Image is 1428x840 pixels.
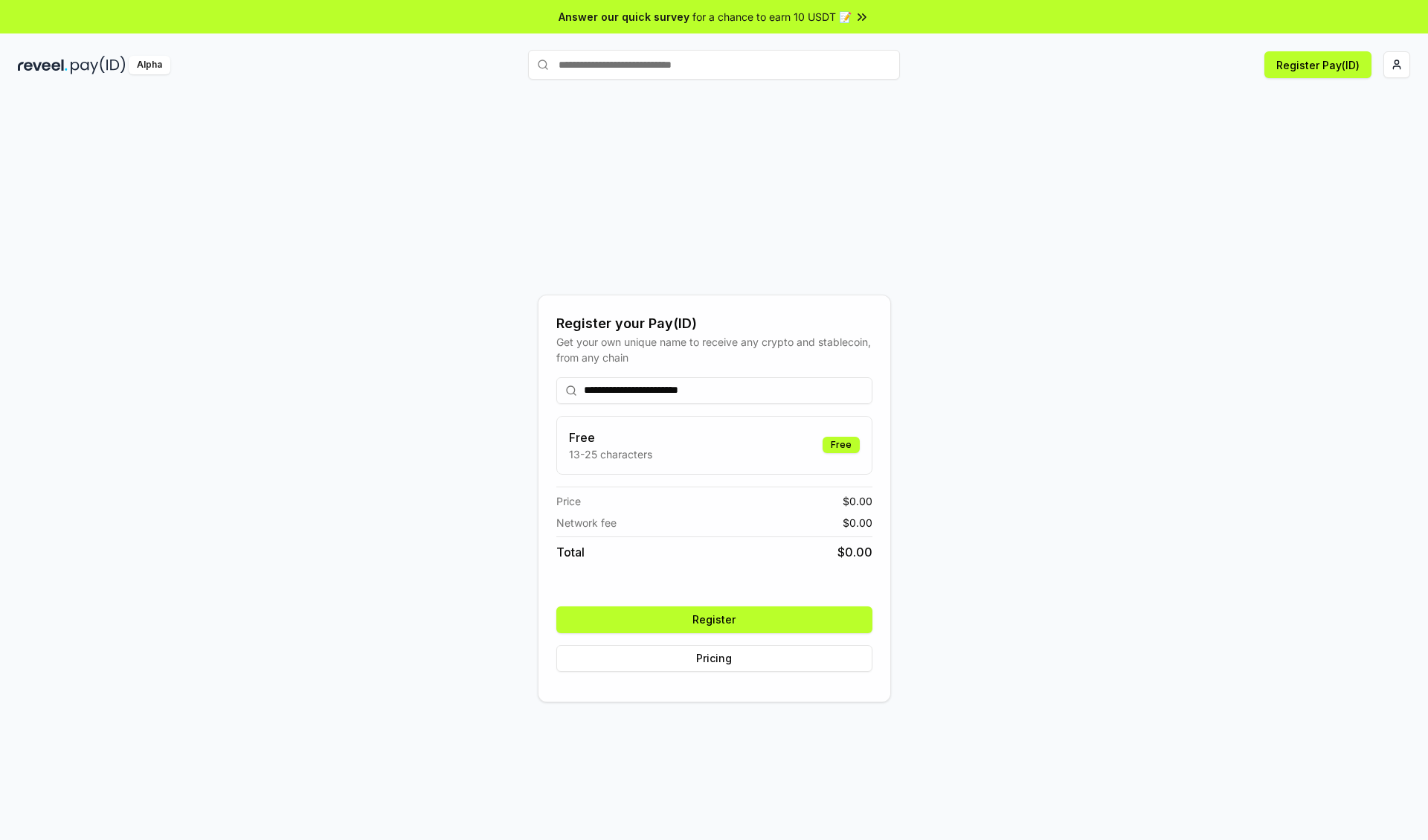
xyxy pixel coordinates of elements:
[129,56,170,74] div: Alpha
[823,437,860,453] div: Free
[559,9,689,25] span: Answer our quick survey
[556,515,617,530] span: Network fee
[71,56,126,74] img: pay_id
[569,429,652,446] h3: Free
[1264,51,1371,78] button: Register Pay(ID)
[692,9,852,25] span: for a chance to earn 10 USDT 📝
[556,493,581,509] span: Price
[556,606,872,633] button: Register
[837,543,872,561] span: $ 0.00
[556,313,872,334] div: Register your Pay(ID)
[556,543,585,561] span: Total
[18,56,68,74] img: reveel_dark
[556,645,872,672] button: Pricing
[569,446,652,462] p: 13-25 characters
[556,334,872,365] div: Get your own unique name to receive any crypto and stablecoin, from any chain
[843,493,872,509] span: $ 0.00
[843,515,872,530] span: $ 0.00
